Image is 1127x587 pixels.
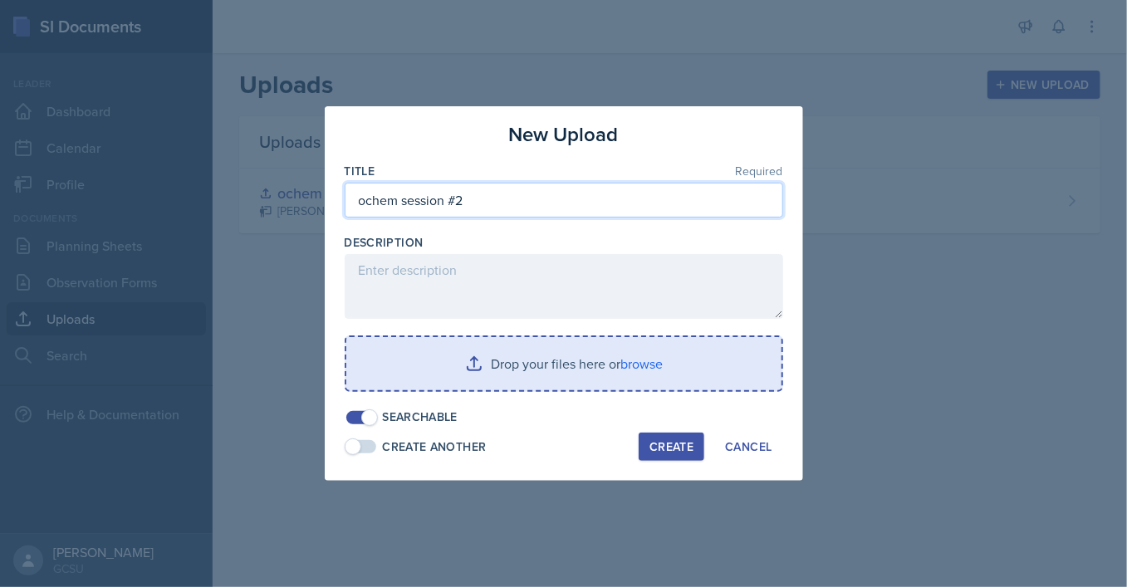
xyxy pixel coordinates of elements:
div: Create [649,440,693,453]
div: Cancel [725,440,772,453]
label: Description [345,234,424,251]
label: Title [345,163,375,179]
button: Create [639,433,704,461]
input: Enter title [345,183,783,218]
span: Required [736,165,783,177]
div: Searchable [383,408,458,426]
h3: New Upload [509,120,619,149]
button: Cancel [714,433,782,461]
div: Create Another [383,438,487,456]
